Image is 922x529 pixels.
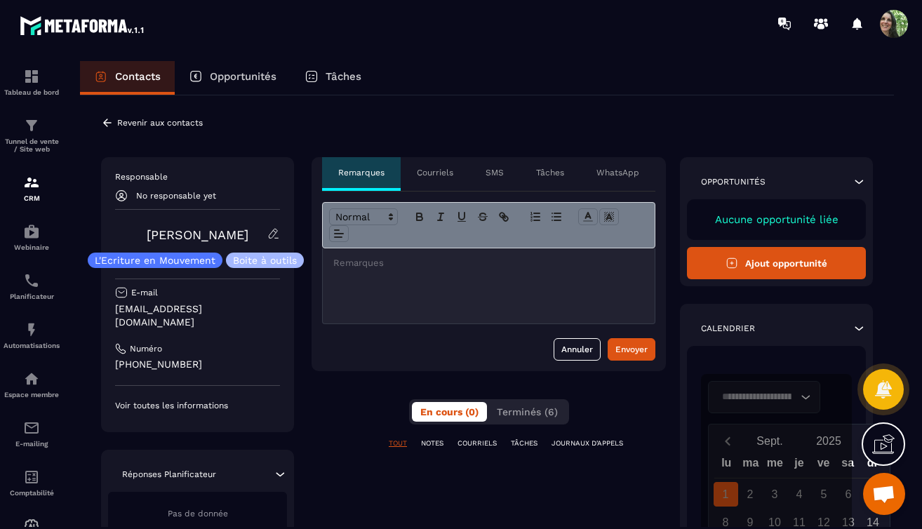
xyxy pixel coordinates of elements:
[861,482,886,507] div: 7
[389,438,407,448] p: TOUT
[554,338,601,361] button: Annuler
[115,302,280,329] p: [EMAIL_ADDRESS][DOMAIN_NAME]
[4,342,60,349] p: Automatisations
[860,453,884,478] div: di
[4,360,60,409] a: automationsautomationsEspace membre
[421,438,443,448] p: NOTES
[290,61,375,95] a: Tâches
[168,509,228,518] span: Pas de donnée
[4,194,60,202] p: CRM
[4,262,60,311] a: schedulerschedulerPlanificateur
[4,489,60,497] p: Comptabilité
[420,406,479,417] span: En cours (0)
[457,438,497,448] p: COURRIELS
[115,70,161,83] p: Contacts
[497,406,558,417] span: Terminés (6)
[486,167,504,178] p: SMS
[115,400,280,411] p: Voir toutes les informations
[80,61,175,95] a: Contacts
[552,438,623,448] p: JOURNAUX D'APPELS
[122,469,216,480] p: Réponses Planificateur
[4,58,60,107] a: formationformationTableau de bord
[4,88,60,96] p: Tableau de bord
[338,167,385,178] p: Remarques
[4,391,60,399] p: Espace membre
[4,138,60,153] p: Tunnel de vente / Site web
[23,174,40,191] img: formation
[136,191,216,201] p: No responsable yet
[4,213,60,262] a: automationsautomationsWebinaire
[20,13,146,38] img: logo
[412,402,487,422] button: En cours (0)
[175,61,290,95] a: Opportunités
[417,167,453,178] p: Courriels
[23,321,40,338] img: automations
[23,420,40,436] img: email
[687,247,866,279] button: Ajout opportunité
[863,473,905,515] a: Ouvrir le chat
[210,70,276,83] p: Opportunités
[4,293,60,300] p: Planificateur
[23,68,40,85] img: formation
[95,255,215,265] p: L'Ecriture en Mouvement
[536,167,564,178] p: Tâches
[615,342,648,356] div: Envoyer
[701,213,852,226] p: Aucune opportunité liée
[858,431,884,450] button: Next month
[4,243,60,251] p: Webinaire
[701,323,755,334] p: Calendrier
[23,469,40,486] img: accountant
[117,118,203,128] p: Revenir aux contacts
[23,370,40,387] img: automations
[701,176,766,187] p: Opportunités
[233,255,297,265] p: Boite à outils
[4,409,60,458] a: emailemailE-mailing
[4,458,60,507] a: accountantaccountantComptabilité
[608,338,655,361] button: Envoyer
[511,438,537,448] p: TÂCHES
[115,358,280,371] p: [PHONE_NUMBER]
[4,311,60,360] a: automationsautomationsAutomatisations
[23,223,40,240] img: automations
[115,171,280,182] p: Responsable
[147,227,248,242] a: [PERSON_NAME]
[488,402,566,422] button: Terminés (6)
[130,343,162,354] p: Numéro
[23,117,40,134] img: formation
[326,70,361,83] p: Tâches
[4,163,60,213] a: formationformationCRM
[4,440,60,448] p: E-mailing
[596,167,639,178] p: WhatsApp
[23,272,40,289] img: scheduler
[4,107,60,163] a: formationformationTunnel de vente / Site web
[131,287,158,298] p: E-mail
